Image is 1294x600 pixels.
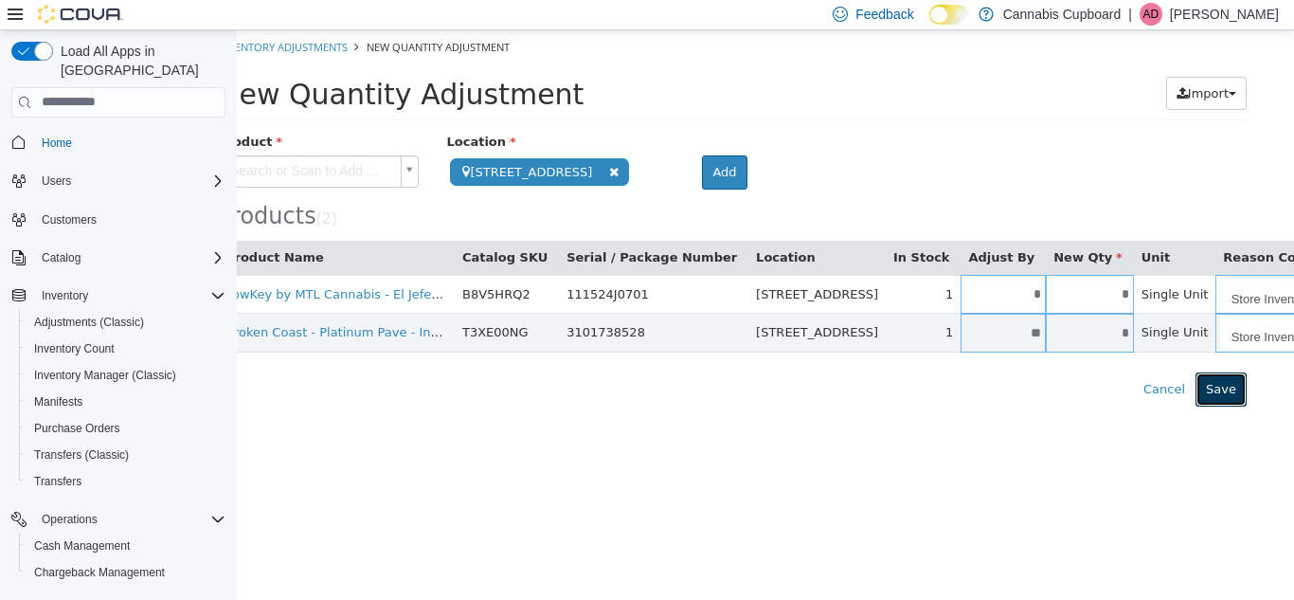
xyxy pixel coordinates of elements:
[34,208,225,231] span: Customers
[465,125,510,159] button: Add
[4,506,233,533] button: Operations
[731,218,801,237] button: Adjust By
[42,136,72,151] span: Home
[322,245,512,283] td: 111524J0701
[34,538,130,554] span: Cash Management
[27,311,225,334] span: Adjustments (Classic)
[218,283,322,322] td: T3XE00NG
[983,246,1112,284] span: Store Inventory Audit
[19,559,233,586] button: Chargeback Management
[959,342,1010,376] button: Save
[34,246,88,269] button: Catalog
[19,415,233,442] button: Purchase Orders
[4,129,233,156] button: Home
[817,220,886,234] span: New Qty
[983,284,1137,320] a: Store Inventory Audit
[213,128,392,155] span: [STREET_ADDRESS]
[649,245,724,283] td: 1
[42,212,97,227] span: Customers
[34,170,79,192] button: Users
[649,283,724,322] td: 1
[896,342,959,376] button: Cancel
[34,284,225,307] span: Inventory
[27,391,225,413] span: Manifests
[27,417,225,440] span: Purchase Orders
[27,535,225,557] span: Cash Management
[19,442,233,468] button: Transfers (Classic)
[34,421,120,436] span: Purchase Orders
[85,180,95,197] span: 2
[42,288,88,303] span: Inventory
[519,218,582,237] button: Location
[519,295,641,309] span: [STREET_ADDRESS]
[1143,3,1159,26] span: AD
[27,470,225,493] span: Transfers
[929,46,1010,81] button: Import
[4,282,233,309] button: Inventory
[80,180,100,197] small: ( )
[210,104,279,118] span: Location
[330,218,504,237] button: Serial / Package Number
[34,474,81,489] span: Transfers
[519,257,641,271] span: [STREET_ADDRESS]
[27,364,225,387] span: Inventory Manager (Classic)
[855,5,913,24] span: Feedback
[929,5,969,25] input: Dark Mode
[983,284,1112,322] span: Store Inventory Audit
[53,42,225,80] span: Load All Apps in [GEOGRAPHIC_DATA]
[34,284,96,307] button: Inventory
[1128,3,1132,26] p: |
[218,245,322,283] td: B8V5HRQ2
[19,309,233,336] button: Adjustments (Classic)
[4,206,233,233] button: Customers
[27,561,172,584] a: Chargeback Management
[986,220,1086,234] span: Reason Code
[19,389,233,415] button: Manifests
[4,245,233,271] button: Catalog
[34,132,80,155] a: Home
[34,565,165,580] span: Chargeback Management
[1140,3,1162,26] div: Adam Dirani
[34,368,176,383] span: Inventory Manager (Classic)
[905,218,937,237] button: Unit
[656,218,716,237] button: In Stock
[42,173,71,189] span: Users
[322,283,512,322] td: 3101738528
[929,25,930,26] span: Dark Mode
[905,257,972,271] span: Single Unit
[130,9,273,24] span: New Quantity Adjustment
[27,444,136,466] a: Transfers (Classic)
[34,209,104,231] a: Customers
[27,337,122,360] a: Inventory Count
[19,362,233,389] button: Inventory Manager (Classic)
[27,444,225,466] span: Transfers (Classic)
[42,512,98,527] span: Operations
[27,364,184,387] a: Inventory Manager (Classic)
[34,131,225,155] span: Home
[27,470,89,493] a: Transfers
[27,561,225,584] span: Chargeback Management
[34,246,225,269] span: Catalog
[34,447,129,463] span: Transfers (Classic)
[42,250,81,265] span: Catalog
[34,170,225,192] span: Users
[34,315,144,330] span: Adjustments (Classic)
[27,417,128,440] a: Purchase Orders
[34,508,225,531] span: Operations
[19,336,233,362] button: Inventory Count
[19,533,233,559] button: Cash Management
[1003,3,1122,26] p: Cannabis Cupboard
[38,5,123,24] img: Cova
[27,535,137,557] a: Cash Management
[34,341,115,356] span: Inventory Count
[27,311,152,334] a: Adjustments (Classic)
[34,508,105,531] button: Operations
[905,295,972,309] span: Single Unit
[4,168,233,194] button: Users
[1170,3,1279,26] p: [PERSON_NAME]
[34,394,82,409] span: Manifests
[983,246,1137,282] a: Store Inventory Audit
[27,337,225,360] span: Inventory Count
[19,468,233,495] button: Transfers
[951,56,992,70] span: Import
